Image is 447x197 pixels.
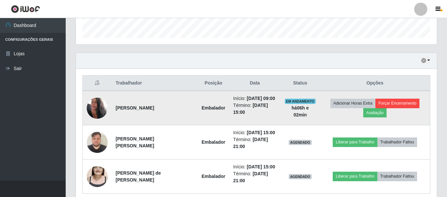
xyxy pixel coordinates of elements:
li: Início: [233,163,277,170]
th: Data [229,76,280,91]
img: 1672695998184.jpeg [87,94,108,122]
strong: Embalador [202,105,225,111]
img: 1745854264697.jpeg [87,158,108,195]
button: Forçar Encerramento [375,99,419,108]
time: [DATE] 09:00 [247,96,275,101]
button: Adicionar Horas Extra [330,99,375,108]
img: CoreUI Logo [11,5,40,13]
time: [DATE] 15:00 [247,130,275,135]
img: 1733931540736.jpeg [87,128,108,156]
button: Liberar para Trabalho [333,137,377,147]
button: Trabalhador Faltou [377,172,417,181]
th: Status [280,76,320,91]
strong: Embalador [202,174,225,179]
li: Início: [233,95,277,102]
strong: [PERSON_NAME] de [PERSON_NAME] [116,170,161,183]
strong: [PERSON_NAME] [PERSON_NAME] [116,136,154,148]
th: Posição [198,76,229,91]
span: AGENDADO [289,174,312,179]
button: Trabalhador Faltou [377,137,417,147]
li: Início: [233,129,277,136]
strong: há 06 h e 02 min [292,105,309,117]
span: AGENDADO [289,140,312,145]
th: Trabalhador [112,76,198,91]
strong: [PERSON_NAME] [116,105,154,111]
button: Avaliação [363,108,387,117]
li: Término: [233,170,277,184]
th: Opções [320,76,430,91]
li: Término: [233,102,277,116]
time: [DATE] 15:00 [247,164,275,169]
strong: Embalador [202,139,225,145]
span: EM ANDAMENTO [285,99,316,104]
button: Liberar para Trabalho [333,172,377,181]
li: Término: [233,136,277,150]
